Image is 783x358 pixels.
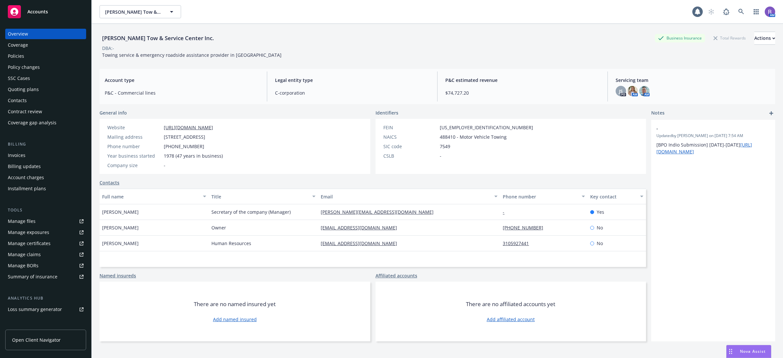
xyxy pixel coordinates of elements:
span: P&C estimated revenue [445,77,600,84]
span: 488410 - Motor Vehicle Towing [440,133,507,140]
div: SSC Cases [8,73,30,84]
button: Actions [754,32,775,45]
span: Legal entity type [275,77,429,84]
div: CSLB [383,152,437,159]
span: [US_EMPLOYER_IDENTIFICATION_NUMBER] [440,124,533,131]
div: Drag to move [727,345,735,358]
a: Contract review [5,106,86,117]
span: - [164,162,165,169]
span: - [656,125,753,132]
a: Installment plans [5,183,86,194]
div: SIC code [383,143,437,150]
span: JS [619,88,623,95]
div: Overview [8,29,28,39]
span: Open Client Navigator [12,336,61,343]
span: Updated by [PERSON_NAME] on [DATE] 7:54 AM [656,133,770,139]
div: DBA: - [102,45,114,52]
span: 7549 [440,143,450,150]
a: [EMAIL_ADDRESS][DOMAIN_NAME] [321,225,402,231]
a: Add affiliated account [487,316,535,323]
div: Mailing address [107,133,161,140]
div: Manage files [8,216,36,226]
a: Overview [5,29,86,39]
img: photo [627,86,638,96]
span: [PERSON_NAME] Tow & Service Center Inc. [105,8,161,15]
a: Manage BORs [5,260,86,271]
a: Start snowing [705,5,718,18]
div: Policies [8,51,24,61]
a: Report a Bug [720,5,733,18]
div: [PERSON_NAME] Tow & Service Center Inc. [100,34,217,42]
a: Policy changes [5,62,86,72]
a: SSC Cases [5,73,86,84]
a: [URL][DOMAIN_NAME] [164,124,213,131]
span: C-corporation [275,89,429,96]
a: Policies [5,51,86,61]
div: Summary of insurance [8,272,57,282]
a: Account charges [5,172,86,183]
div: FEIN [383,124,437,131]
span: Accounts [27,9,48,14]
a: Contacts [5,95,86,106]
span: P&C - Commercial lines [105,89,259,96]
div: NAICS [383,133,437,140]
a: Contacts [100,179,119,186]
a: Loss summary generator [5,304,86,315]
div: Total Rewards [710,34,749,42]
div: Manage certificates [8,238,51,249]
button: Title [209,189,318,204]
div: Company size [107,162,161,169]
span: $74,727.20 [445,89,600,96]
a: Switch app [750,5,763,18]
a: [PHONE_NUMBER] [503,225,548,231]
span: [PERSON_NAME] [102,240,139,247]
span: [PERSON_NAME] [102,209,139,215]
button: [PERSON_NAME] Tow & Service Center Inc. [100,5,181,18]
span: - [440,152,441,159]
div: Year business started [107,152,161,159]
a: Invoices [5,150,86,161]
a: Named insureds [100,272,136,279]
a: Summary of insurance [5,272,86,282]
a: - [503,209,510,215]
button: Phone number [500,189,588,204]
span: [STREET_ADDRESS] [164,133,205,140]
button: Email [318,189,500,204]
a: Accounts [5,3,86,21]
img: photo [639,86,650,96]
div: Policy changes [8,62,40,72]
a: Affiliated accounts [376,272,417,279]
span: Secretary of the company (Manager) [211,209,291,215]
span: There are no affiliated accounts yet [466,300,555,308]
span: There are no named insured yet [194,300,276,308]
div: Coverage [8,40,28,50]
a: Add named insured [213,316,257,323]
button: Key contact [588,189,646,204]
div: Account charges [8,172,44,183]
div: Invoices [8,150,25,161]
span: Servicing team [616,77,770,84]
div: Email [321,193,490,200]
div: Phone number [107,143,161,150]
a: Manage claims [5,249,86,260]
span: 1978 (47 years in business) [164,152,223,159]
div: Billing [5,141,86,148]
span: Yes [597,209,604,215]
span: [PHONE_NUMBER] [164,143,204,150]
span: Account type [105,77,259,84]
div: Loss summary generator [8,304,62,315]
span: Towing service & emergency roadside assistance provider in [GEOGRAPHIC_DATA] [102,52,282,58]
div: -Updatedby [PERSON_NAME] on [DATE] 7:54 AM[BPO Indio Submission] [DATE]-[DATE][URL][DOMAIN_NAME] [651,120,775,160]
div: Coverage gap analysis [8,117,56,128]
span: General info [100,109,127,116]
button: Full name [100,189,209,204]
div: Full name [102,193,199,200]
span: Identifiers [376,109,398,116]
div: Phone number [503,193,578,200]
div: Billing updates [8,161,41,172]
div: Key contact [590,193,636,200]
button: Nova Assist [726,345,771,358]
span: No [597,224,603,231]
a: Coverage gap analysis [5,117,86,128]
div: Quoting plans [8,84,39,95]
